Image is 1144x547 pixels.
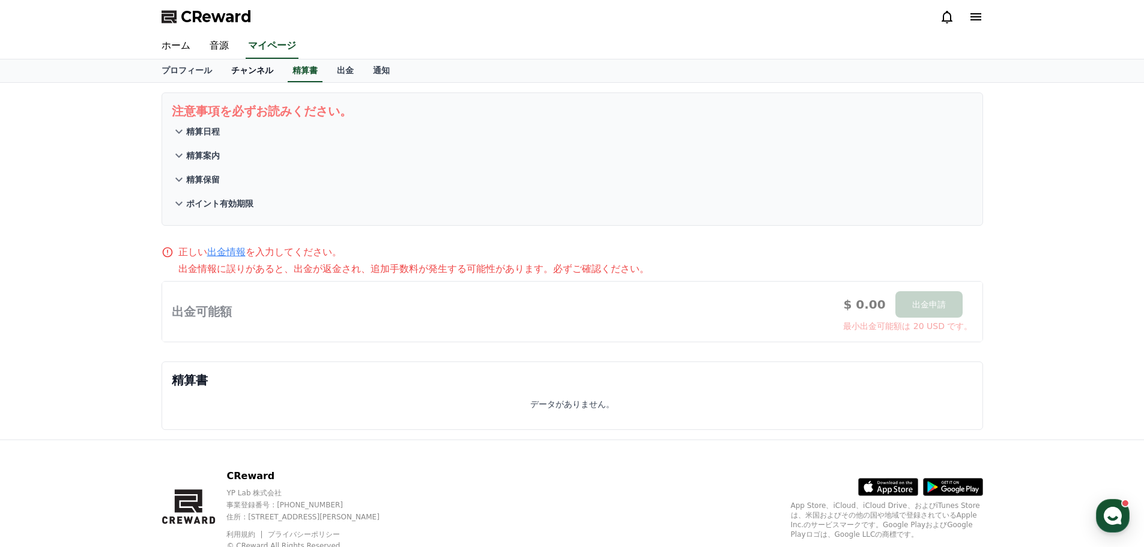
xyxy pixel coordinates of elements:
[79,381,155,411] a: Messages
[178,262,983,276] p: 出金情報に誤りがあると、出金が返金され、追加手数料が発生する可能性があります。必ずご確認ください。
[791,501,983,539] p: App Store、iCloud、iCloud Drive、およびiTunes Storeは、米国およびその他の国や地域で登録されているApple Inc.のサービスマークです。Google P...
[31,399,52,408] span: Home
[226,488,400,498] p: YP Lab 株式会社
[246,34,298,59] a: マイページ
[155,381,231,411] a: Settings
[100,399,135,409] span: Messages
[181,7,252,26] span: CReward
[288,59,322,82] a: 精算書
[172,168,973,192] button: 精算保留
[172,119,973,144] button: 精算日程
[152,34,200,59] a: ホーム
[226,469,400,483] p: CReward
[268,530,340,539] a: プライバシーポリシー
[172,192,973,216] button: ポイント有効期限
[178,399,207,408] span: Settings
[186,150,220,162] p: 精算案内
[178,245,342,259] p: 正しい を入力してください。
[152,59,222,82] a: プロフィール
[200,34,238,59] a: 音源
[172,372,973,388] p: 精算書
[4,381,79,411] a: Home
[172,103,973,119] p: 注意事項を必ずお読みください。
[222,59,283,82] a: チャンネル
[226,512,400,522] p: 住所 : [STREET_ADDRESS][PERSON_NAME]
[207,246,246,258] a: 出金情報
[530,398,614,410] p: データがありません。
[226,500,400,510] p: 事業登録番号 : [PHONE_NUMBER]
[186,174,220,186] p: 精算保留
[226,530,264,539] a: 利用規約
[172,144,973,168] button: 精算案内
[327,59,363,82] a: 出金
[162,7,252,26] a: CReward
[363,59,399,82] a: 通知
[186,198,253,210] p: ポイント有効期限
[186,125,220,138] p: 精算日程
